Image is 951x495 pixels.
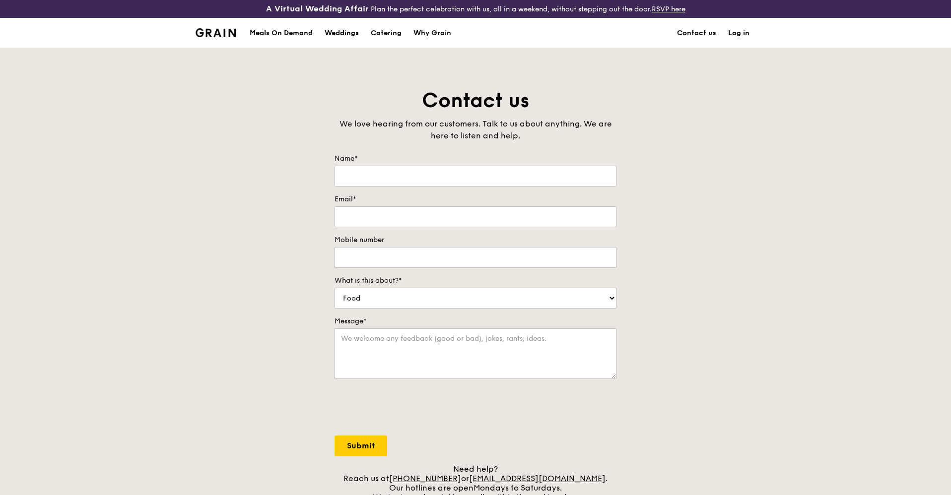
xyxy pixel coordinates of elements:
label: Message* [335,316,616,326]
h1: Contact us [335,87,616,114]
label: Name* [335,154,616,164]
input: Submit [335,435,387,456]
a: Why Grain [408,18,457,48]
a: Weddings [319,18,365,48]
label: Mobile number [335,235,616,245]
iframe: reCAPTCHA [335,389,485,428]
a: [PHONE_NUMBER] [389,474,461,483]
span: Mondays to Saturdays. [474,483,562,493]
h3: A Virtual Wedding Affair [266,4,369,14]
div: Plan the perfect celebration with us, all in a weekend, without stepping out the door. [190,4,761,14]
label: What is this about?* [335,276,616,286]
div: Meals On Demand [250,18,313,48]
div: Weddings [325,18,359,48]
a: RSVP here [652,5,685,13]
a: [EMAIL_ADDRESS][DOMAIN_NAME] [469,474,606,483]
div: Catering [371,18,402,48]
label: Email* [335,194,616,204]
a: GrainGrain [196,17,236,47]
a: Catering [365,18,408,48]
a: Log in [722,18,755,48]
img: Grain [196,28,236,37]
div: Why Grain [413,18,451,48]
div: We love hearing from our customers. Talk to us about anything. We are here to listen and help. [335,118,616,142]
a: Contact us [671,18,722,48]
